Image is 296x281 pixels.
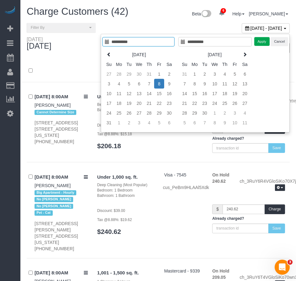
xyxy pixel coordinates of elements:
span: Charge Customers (42) [27,6,128,17]
a: Beta [192,11,212,16]
td: 1 [154,69,164,79]
th: Su [104,59,114,69]
td: 15 [190,89,200,98]
th: Mo [190,59,200,69]
th: We [210,59,220,69]
div: Tags [35,108,88,116]
input: transaction id [212,143,269,153]
td: 12 [230,79,240,89]
span: Filter By [31,25,88,30]
td: 2 [164,69,174,79]
td: 24 [104,108,114,118]
td: 26 [124,108,134,118]
h5: Already charged? [212,217,285,221]
h4: 1,001 - 1,500 sq. ft. [97,270,154,276]
td: 16 [164,89,174,98]
td: 14 [180,89,190,98]
div: ch_3RuY6R4VGloSiKo70X7jgEB2 [235,178,290,192]
a: [PERSON_NAME] [35,183,71,188]
td: 19 [124,98,134,108]
button: Filter By [27,23,96,33]
td: 8 [154,79,164,89]
td: 9 [200,79,210,89]
td: 30 [164,108,174,118]
td: 14 [144,89,154,98]
td: 17 [104,98,114,108]
a: [PERSON_NAME] [249,11,288,16]
div: Bathroom: 1 Bathroom [97,193,154,198]
button: Cancel [271,37,288,46]
strong: 209.05 [212,275,226,280]
td: 23 [164,98,174,108]
td: 10 [104,89,114,98]
td: 26 [230,98,240,108]
span: No [PERSON_NAME] [35,204,73,209]
td: 25 [220,98,230,108]
td: 2 [200,69,210,79]
small: Tax @8.88%: $15.18 [97,132,132,136]
td: 21 [144,98,154,108]
a: $206.18 [97,142,121,149]
th: [DATE] [114,50,164,59]
div: Bedroom: 2 Bedrooms [97,102,154,107]
button: Charge [265,204,285,214]
td: 1 [190,69,200,79]
td: 31 [104,118,114,127]
td: 18 [114,98,124,108]
td: 4 [240,108,250,118]
td: 10 [230,118,240,127]
td: 3 [134,118,144,127]
td: 21 [180,98,190,108]
td: 2 [220,108,230,118]
td: 27 [104,69,114,79]
td: 31 [144,69,154,79]
td: 3 [230,108,240,118]
a: 6 [216,6,228,20]
a: Help [232,11,245,16]
td: 11 [114,89,124,98]
td: 28 [144,108,154,118]
th: Sa [240,59,250,69]
td: 28 [180,108,190,118]
h5: Already charged? [212,137,285,141]
td: 28 [114,69,124,79]
td: 12 [124,89,134,98]
th: Th [144,59,154,69]
td: 5 [230,69,240,79]
td: 6 [190,118,200,127]
td: 29 [154,108,164,118]
img: New interface [201,10,211,18]
td: 27 [134,108,144,118]
th: Su [180,59,190,69]
strong: 240.62 [212,179,226,184]
span: 6 [221,8,226,13]
div: Deep Cleaning (Most Popular) [97,182,154,188]
td: 4 [144,118,154,127]
td: 3 [104,79,114,89]
th: We [134,59,144,69]
th: Fr [154,59,164,69]
div: Bathroom: 1 Bathroom [97,107,154,113]
td: 22 [190,98,200,108]
td: 6 [164,118,174,127]
td: 11 [220,79,230,89]
td: 13 [134,89,144,98]
a: Mastercard - 9339 [164,268,200,273]
h4: [DATE] 8:00AM [35,270,88,276]
th: Tu [124,59,134,69]
strong: On Hold [212,268,229,273]
th: [DATE] [190,50,240,59]
td: 6 [240,69,250,79]
td: 7 [180,79,190,89]
img: Automaid Logo [4,6,16,15]
a: Visa - 7545 [164,172,186,177]
div: [DATE] [27,37,58,51]
button: Apply [254,37,270,46]
td: 5 [180,118,190,127]
div: [STREET_ADDRESS][PERSON_NAME] [STREET_ADDRESS][US_STATE] [PHONE_NUMBER] [35,220,88,252]
h4: [DATE] 8:00AM [35,94,88,100]
th: Th [220,59,230,69]
td: 20 [240,89,250,98]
